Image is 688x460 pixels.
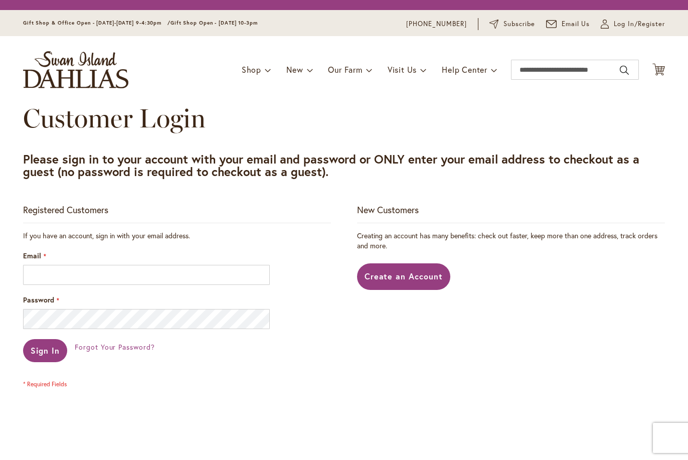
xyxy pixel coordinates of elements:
[406,19,467,29] a: [PHONE_NUMBER]
[546,19,590,29] a: Email Us
[23,204,108,216] strong: Registered Customers
[357,204,419,216] strong: New Customers
[23,102,206,134] span: Customer Login
[23,231,331,241] div: If you have an account, sign in with your email address.
[562,19,590,29] span: Email Us
[75,342,155,352] a: Forgot Your Password?
[442,64,487,75] span: Help Center
[75,342,155,352] span: Forgot Your Password?
[388,64,417,75] span: Visit Us
[601,19,665,29] a: Log In/Register
[503,19,535,29] span: Subscribe
[23,151,639,180] strong: Please sign in to your account with your email and password or ONLY enter your email address to c...
[23,295,54,304] span: Password
[328,64,362,75] span: Our Farm
[23,20,170,26] span: Gift Shop & Office Open - [DATE]-[DATE] 9-4:30pm /
[286,64,303,75] span: New
[23,51,128,88] a: store logo
[357,231,665,251] p: Creating an account has many benefits: check out faster, keep more than one address, track orders...
[31,345,60,356] span: Sign In
[620,62,629,78] button: Search
[489,19,535,29] a: Subscribe
[242,64,261,75] span: Shop
[23,339,67,362] button: Sign In
[365,271,443,281] span: Create an Account
[614,19,665,29] span: Log In/Register
[23,251,41,260] span: Email
[357,263,451,290] a: Create an Account
[170,20,258,26] span: Gift Shop Open - [DATE] 10-3pm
